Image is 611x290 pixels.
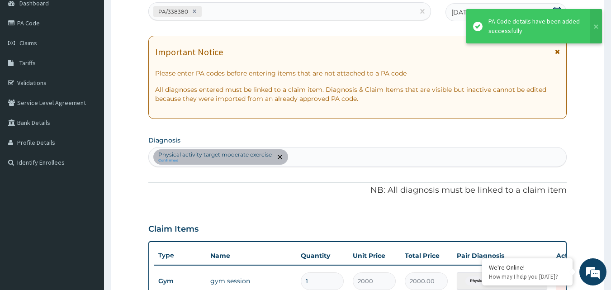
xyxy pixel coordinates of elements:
th: Type [154,247,206,264]
h1: Important Notice [155,47,223,57]
p: All diagnoses entered must be linked to a claim item. Diagnosis & Claim Items that are visible bu... [155,85,560,103]
div: We're Online! [489,263,566,271]
p: Please enter PA codes before entering items that are not attached to a PA code [155,69,560,78]
p: How may I help you today? [489,273,566,280]
p: NB: All diagnosis must be linked to a claim item [148,185,567,196]
h3: Claim Items [148,224,199,234]
th: Name [206,247,296,265]
td: gym session [206,272,296,290]
img: d_794563401_company_1708531726252_794563401 [17,45,37,68]
label: Diagnosis [148,136,180,145]
th: Actions [552,247,597,265]
span: Claims [19,39,37,47]
th: Pair Diagnosis [452,247,552,265]
div: Chat with us now [47,51,152,62]
span: We're online! [52,87,125,179]
th: Quantity [296,247,348,265]
th: Total Price [400,247,452,265]
div: PA Code details have been added successfully [488,17,582,36]
span: Tariffs [19,59,36,67]
td: Gym [154,273,206,290]
th: Unit Price [348,247,400,265]
span: [DATE] [451,8,473,17]
textarea: Type your message and hit 'Enter' [5,194,172,225]
div: PA/338380 [156,6,189,17]
div: Minimize live chat window [148,5,170,26]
